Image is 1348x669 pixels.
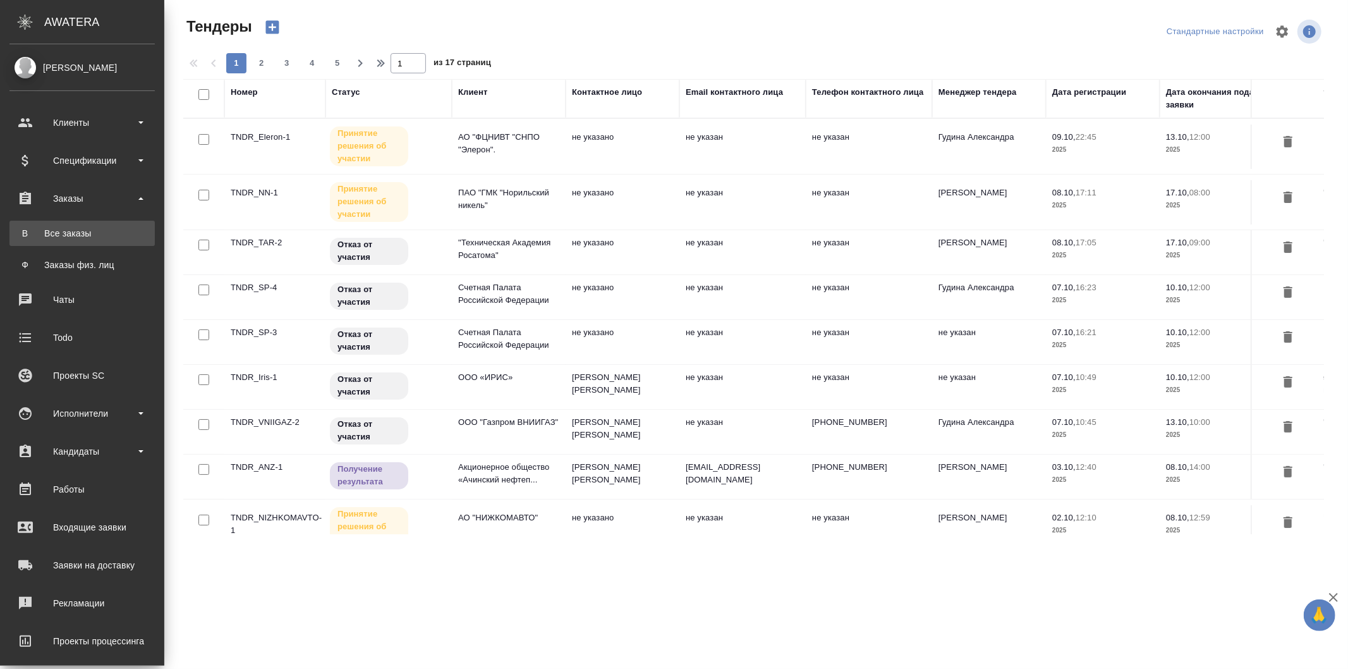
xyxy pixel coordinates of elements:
[458,86,487,99] div: Клиент
[566,455,679,499] td: [PERSON_NAME] [PERSON_NAME]
[224,180,325,224] td: TNDR_NN-1
[932,455,1046,499] td: [PERSON_NAME]
[1166,188,1189,197] p: 17.10,
[3,549,161,581] a: Заявки на доставку
[1277,187,1299,210] button: Удалить
[9,221,155,246] a: ВВсе заказы
[337,508,401,546] p: Принятие решения об участии
[458,416,559,429] p: ООО "Газпром ВНИИГАЗ"
[9,632,155,651] div: Проекты процессинга
[938,86,1017,99] div: Менеджер тендера
[806,410,932,454] td: [PHONE_NUMBER]
[1166,429,1267,441] p: 2025
[3,474,161,505] a: Работы
[9,189,155,208] div: Заказы
[1309,602,1330,629] span: 🙏
[679,410,806,454] td: не указан
[434,55,491,73] span: из 17 страниц
[1166,524,1267,537] p: 2025
[224,125,325,169] td: TNDR_Eleron-1
[44,9,164,35] div: AWATERA
[224,275,325,319] td: TNDR_SP-4
[566,275,679,319] td: не указано
[932,275,1046,319] td: Гудина Александра
[806,320,932,364] td: не указан
[1166,372,1189,382] p: 10.10,
[224,320,325,364] td: TNDR_SP-3
[1076,417,1096,427] p: 10:45
[566,505,679,549] td: не указано
[806,275,932,319] td: не указан
[337,127,401,165] p: Принятие решения об участии
[9,594,155,613] div: Рекламации
[566,180,679,224] td: не указано
[1267,16,1297,47] span: Настроить таблицу
[1052,462,1076,472] p: 03.10,
[1076,328,1096,337] p: 16:21
[1076,462,1096,472] p: 12:40
[932,505,1046,549] td: [PERSON_NAME]
[257,16,288,38] button: Создать
[327,57,348,70] span: 5
[277,57,297,70] span: 3
[9,290,155,309] div: Чаты
[1052,283,1076,292] p: 07.10,
[1277,416,1299,439] button: Удалить
[337,328,401,353] p: Отказ от участия
[9,61,155,75] div: [PERSON_NAME]
[1189,238,1210,247] p: 09:00
[932,365,1046,409] td: не указан
[1076,238,1096,247] p: 17:05
[932,125,1046,169] td: Гудина Александра
[1277,461,1299,484] button: Удалить
[1166,384,1267,396] p: 2025
[458,512,559,524] p: АО "НИЖКОМАВТО"
[566,410,679,454] td: [PERSON_NAME] [PERSON_NAME]
[1189,417,1210,427] p: 10:00
[1052,238,1076,247] p: 08.10,
[9,328,155,347] div: Todo
[1166,86,1267,111] div: Дата окончания подачи заявки
[458,131,559,156] p: АО "ФЦНИВТ "СНПО "Элерон".
[458,326,559,352] p: Счетная Палата Российской Федерации
[1052,384,1153,396] p: 2025
[1052,294,1153,307] p: 2025
[806,230,932,274] td: не указан
[1163,22,1267,42] div: split button
[1166,144,1267,156] p: 2025
[1052,372,1076,382] p: 07.10,
[1076,132,1096,142] p: 22:45
[9,252,155,278] a: ФЗаказы физ. лиц
[1052,513,1076,522] p: 02.10,
[932,410,1046,454] td: Гудина Александра
[337,283,401,309] p: Отказ от участия
[327,53,348,73] button: 5
[679,230,806,274] td: не указан
[1052,339,1153,352] p: 2025
[679,505,806,549] td: не указан
[1304,599,1335,631] button: 🙏
[9,480,155,499] div: Работы
[1297,20,1324,44] span: Посмотреть информацию
[16,259,149,271] div: Заказы физ. лиц
[806,505,932,549] td: не указан
[686,86,783,99] div: Email контактного лица
[1052,417,1076,427] p: 07.10,
[9,113,155,132] div: Клиенты
[932,320,1046,364] td: не указан
[1076,283,1096,292] p: 16:23
[1166,132,1189,142] p: 13.10,
[231,86,258,99] div: Номер
[3,322,161,353] a: Todo
[9,518,155,537] div: Входящие заявки
[806,180,932,224] td: не указан
[1052,199,1153,212] p: 2025
[1189,513,1210,522] p: 12:59
[458,281,559,307] p: Счетная Палата Российской Федерации
[1076,188,1096,197] p: 17:11
[679,455,806,499] td: [EMAIL_ADDRESS][DOMAIN_NAME]
[1166,417,1189,427] p: 13.10,
[1189,462,1210,472] p: 14:00
[458,371,559,384] p: ООО «ИРИС»
[337,373,401,398] p: Отказ от участия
